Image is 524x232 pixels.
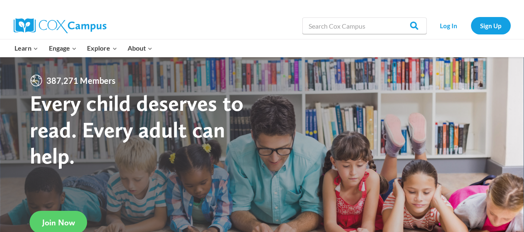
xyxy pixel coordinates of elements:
input: Search Cox Campus [302,17,427,34]
span: About [128,43,152,54]
strong: Every child deserves to read. Every adult can help. [30,90,244,169]
span: 387,271 Members [43,74,119,87]
a: Sign Up [471,17,511,34]
span: Learn [14,43,38,54]
nav: Secondary Navigation [431,17,511,34]
span: Engage [49,43,77,54]
a: Log In [431,17,467,34]
span: Explore [87,43,117,54]
nav: Primary Navigation [10,39,158,57]
img: Cox Campus [14,18,106,33]
span: Join Now [42,217,75,227]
